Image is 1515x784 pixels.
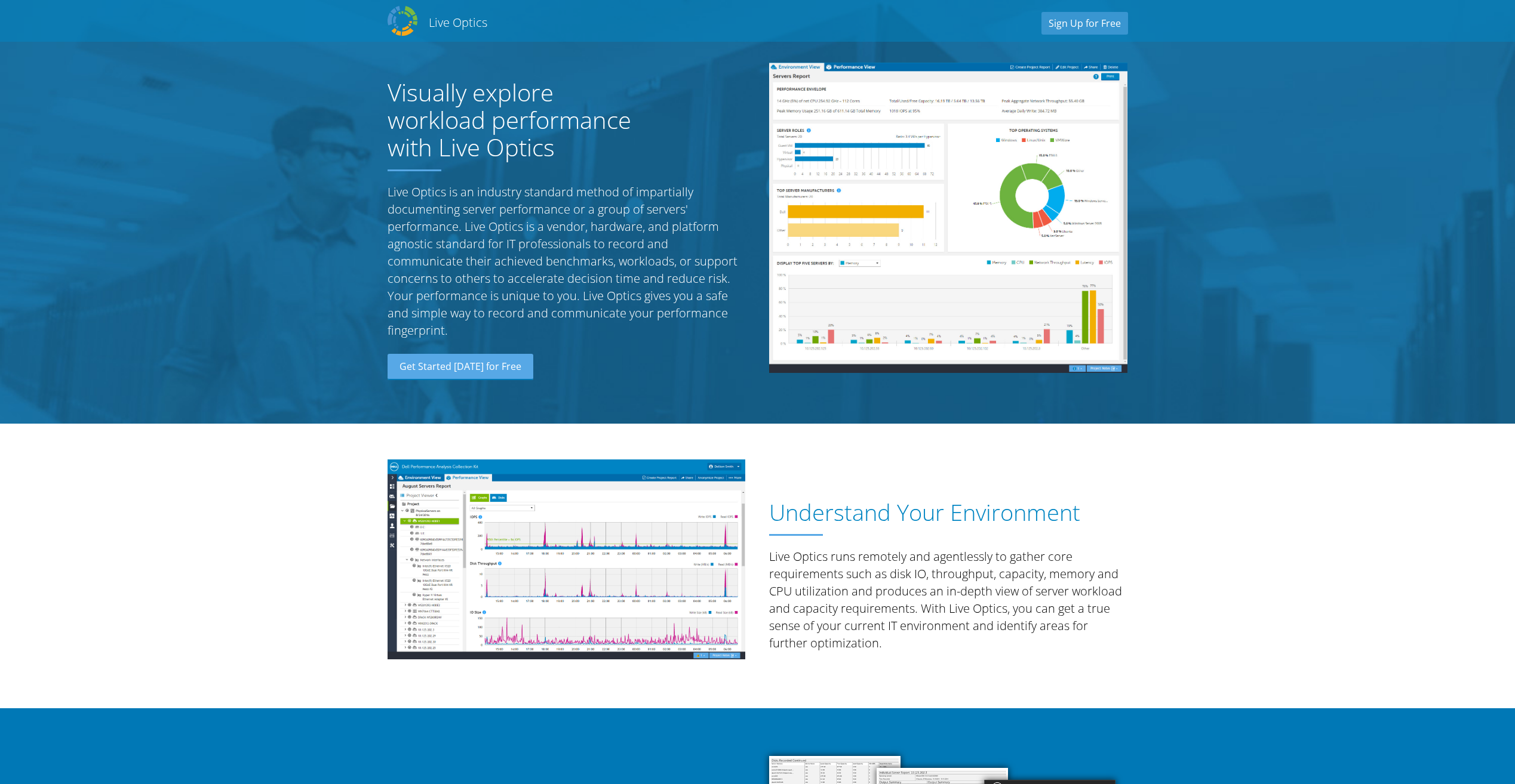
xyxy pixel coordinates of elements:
img: Understand Your Environment [388,459,746,659]
p: Live Optics runs remotely and agentlessly to gather core requirements such as disk IO, throughput... [769,548,1127,652]
img: Server Report [769,63,1127,373]
a: Sign Up for Free [1041,12,1128,35]
img: Dell Dpack [388,6,417,36]
p: Live Optics is an industry standard method of impartially documenting server performance or a gro... [388,183,746,339]
h2: Live Optics [429,14,487,30]
a: Get Started [DATE] for Free [388,354,533,380]
h1: Understand Your Environment [769,499,1121,526]
h1: Visually explore workload performance with Live Optics [388,79,656,161]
